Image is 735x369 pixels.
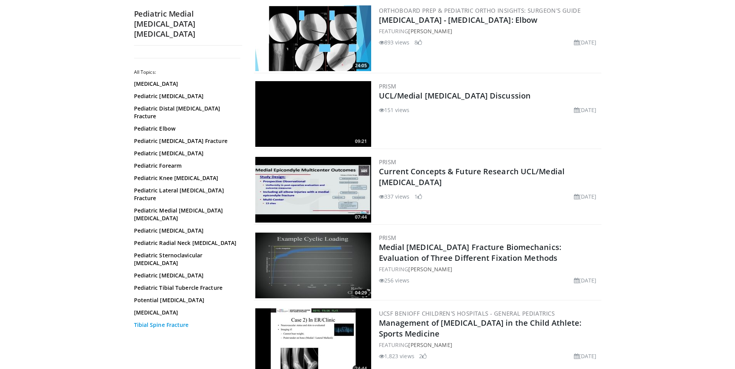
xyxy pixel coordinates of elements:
[255,157,371,223] a: 07:44
[379,106,410,114] li: 151 views
[134,69,240,75] h2: All Topics:
[379,276,410,284] li: 256 views
[134,162,238,170] a: Pediatric Forearm
[379,90,531,101] a: UCL/Medial [MEDICAL_DATA] Discussion
[379,15,538,25] a: [MEDICAL_DATA] - [MEDICAL_DATA]: Elbow
[134,284,238,292] a: Pediatric Tibial Tubercle Fracture
[134,125,238,133] a: Pediatric Elbow
[379,318,582,339] a: Management of [MEDICAL_DATA] in the Child Athlete: Sports Medicine
[255,5,371,71] img: 2dac3591-7111-4706-a625-2201f1f32666.300x170_q85_crop-smart_upscale.jpg
[134,187,238,202] a: Pediatric Lateral [MEDICAL_DATA] Fracture
[379,38,410,46] li: 893 views
[574,106,597,114] li: [DATE]
[134,207,238,222] a: Pediatric Medial [MEDICAL_DATA] [MEDICAL_DATA]
[255,233,371,298] img: f63a3f9a-0a20-461f-ac8b-f3eea5360ff3.300x170_q85_crop-smart_upscale.jpg
[134,105,238,120] a: Pediatric Distal [MEDICAL_DATA] Fracture
[379,7,581,14] a: OrthoBoard Prep & Pediatric Ortho Insights: Surgeon's Guide
[134,239,238,247] a: Pediatric Radial Neck [MEDICAL_DATA]
[574,352,597,360] li: [DATE]
[353,62,369,69] span: 24:05
[574,192,597,201] li: [DATE]
[574,38,597,46] li: [DATE]
[353,289,369,296] span: 04:29
[419,352,427,360] li: 2
[134,252,238,267] a: Pediatric Sternoclavicular [MEDICAL_DATA]
[255,81,371,147] a: 09:21
[134,309,238,316] a: [MEDICAL_DATA]
[353,138,369,145] span: 09:21
[379,158,397,166] a: PRiSM
[379,341,600,349] div: FEATURING
[353,214,369,221] span: 07:44
[408,341,452,349] a: [PERSON_NAME]
[379,166,565,187] a: Current Concepts & Future Research UCL/Medial [MEDICAL_DATA]
[379,27,600,35] div: FEATURING
[134,174,238,182] a: Pediatric Knee [MEDICAL_DATA]
[134,227,238,235] a: Pediatric [MEDICAL_DATA]
[255,81,371,147] img: 5ecd6a0c-16e9-4d68-b464-e56e528b0f70.300x170_q85_crop-smart_upscale.jpg
[379,309,555,317] a: UCSF Benioff Children's Hospitals - General Pediatrics
[379,234,397,241] a: PRiSM
[408,27,452,35] a: [PERSON_NAME]
[574,276,597,284] li: [DATE]
[379,265,600,273] div: FEATURING
[255,5,371,71] a: 24:05
[134,150,238,157] a: Pediatric [MEDICAL_DATA]
[134,272,238,279] a: Pediatric [MEDICAL_DATA]
[408,265,452,273] a: [PERSON_NAME]
[255,233,371,298] a: 04:29
[379,82,397,90] a: PRiSM
[414,192,422,201] li: 1
[379,192,410,201] li: 337 views
[379,242,561,263] a: Medial [MEDICAL_DATA] Fracture Biomechanics: Evaluation of Three Different Fixation Methods
[414,38,422,46] li: 8
[134,137,238,145] a: Pediatric [MEDICAL_DATA] Fracture
[134,296,238,304] a: Potential [MEDICAL_DATA]
[379,352,414,360] li: 1,823 views
[134,321,238,329] a: Tibial Spine Fracture
[134,9,242,39] h2: Pediatric Medial [MEDICAL_DATA] [MEDICAL_DATA]
[255,157,371,223] img: 072525e3-b290-4cf3-8448-73ab6150a081.300x170_q85_crop-smart_upscale.jpg
[134,80,238,88] a: [MEDICAL_DATA]
[134,92,238,100] a: Pediatric [MEDICAL_DATA]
